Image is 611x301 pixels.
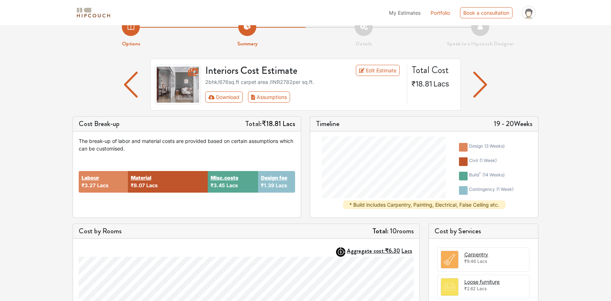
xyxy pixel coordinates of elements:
button: Download [205,91,243,103]
span: ₹18.81 [262,118,281,129]
h5: Cost by Services [435,227,532,235]
span: ( 14 weeks ) [482,172,505,178]
button: Aggregate cost:₹6.30Lacs [347,247,414,254]
span: ₹2.62 [464,286,476,291]
h4: Total Cost [412,65,455,76]
span: ₹1.39 [261,182,274,188]
button: Loose furniture [464,278,500,286]
strong: Speak to a Hipcouch Designer [447,40,514,48]
img: AggregateIcon [336,247,345,257]
a: Edit Estimate [356,65,400,76]
div: build [469,172,505,180]
span: ( 1 week ) [496,187,514,192]
div: 2bhk / 676 sq.ft carpet area /INR 2782 per sq.ft. [205,78,403,86]
span: ₹9.46 [464,259,476,264]
img: gallery [155,65,201,104]
h5: Cost by Rooms [79,227,121,235]
h5: 19 - 20 Weeks [494,120,532,128]
button: Carpentry [464,251,488,258]
span: ₹18.81 [412,80,432,88]
a: Portfolio [431,9,450,17]
span: Lacs [97,182,109,188]
div: Toolbar with button groups [205,91,403,103]
button: Material [131,174,151,181]
span: Lacs [276,182,287,188]
img: arrow left [473,72,487,98]
span: Lacs [433,80,449,88]
button: Labour [82,174,99,181]
strong: Summary [237,40,258,48]
button: Design fee [261,174,287,181]
div: civil [469,157,497,166]
span: ( 3 weeks ) [484,143,505,149]
span: My Estimates [389,10,421,16]
button: Misc.costs [211,174,238,181]
div: contingency [469,186,514,195]
button: Assumptions [248,91,290,103]
h3: Interiors Cost Estimate [201,65,338,77]
span: Lacs [401,247,412,255]
strong: Details [356,40,372,48]
h5: Total: [245,120,295,128]
h5: Cost Break-up [79,120,120,128]
div: First group [205,91,296,103]
div: design [469,143,505,152]
span: logo-horizontal.svg [75,5,111,21]
h5: 10 rooms [372,227,414,235]
span: ₹6.30 [385,247,400,255]
span: Lacs [477,286,487,291]
span: ( 1 week ) [479,158,497,163]
strong: Aggregate cost: [347,247,412,255]
div: Book a consultation [460,7,513,18]
img: logo-horizontal.svg [75,6,111,19]
div: * Build includes Carpentry, Painting, Electrical, False Ceiling etc. [343,201,505,209]
strong: Total: [372,226,389,236]
span: ₹3.45 [211,182,225,188]
span: ₹3.27 [82,182,96,188]
img: room.svg [441,251,458,268]
img: room.svg [441,278,458,296]
img: arrow left [124,72,138,98]
span: Lacs [226,182,238,188]
div: The break-up of labor and material costs are provided based on certain assumptions which can be c... [79,137,295,152]
span: Lacs [146,182,158,188]
span: Lacs [477,259,487,264]
h5: Timeline [316,120,339,128]
span: Lacs [282,118,295,129]
strong: Options [122,40,140,48]
span: ₹8.07 [131,182,145,188]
